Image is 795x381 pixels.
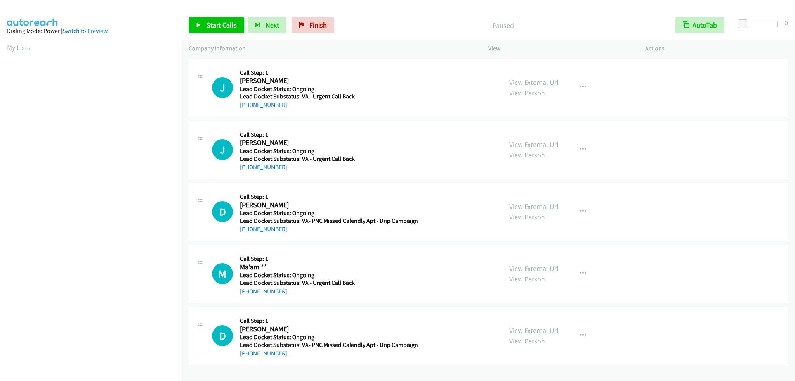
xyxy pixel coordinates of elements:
[240,255,415,263] h5: Call Step: 1
[7,26,175,36] div: Dialing Mode: Power |
[212,201,233,222] div: The call is yet to be attempted
[509,336,545,345] a: View Person
[742,21,778,27] div: Delay between calls (in seconds)
[240,76,415,85] h2: [PERSON_NAME]
[212,325,233,346] h1: D
[292,17,334,33] a: Finish
[240,217,418,225] h5: Lead Docket Substatus: VA- PNC Missed Calendly Apt - Drip Campaign
[212,263,233,284] div: The call is yet to be attempted
[509,326,559,335] a: View External Url
[240,131,415,139] h5: Call Step: 1
[675,17,724,33] button: AutoTab
[645,44,788,53] p: Actions
[189,44,474,53] p: Company Information
[212,325,233,346] div: The call is yet to be attempted
[240,350,287,357] a: [PHONE_NUMBER]
[345,20,661,31] p: Paused
[240,163,287,171] a: [PHONE_NUMBER]
[240,317,418,325] h5: Call Step: 1
[509,212,545,221] a: View Person
[240,69,415,77] h5: Call Step: 1
[189,17,244,33] a: Start Calls
[240,333,418,341] h5: Lead Docket Status: Ongoing
[240,288,287,295] a: [PHONE_NUMBER]
[509,88,545,97] a: View Person
[240,271,415,279] h5: Lead Docket Status: Ongoing
[240,101,287,109] a: [PHONE_NUMBER]
[248,17,286,33] button: Next
[240,147,415,155] h5: Lead Docket Status: Ongoing
[785,17,788,28] div: 0
[509,274,545,283] a: View Person
[240,325,415,334] h2: [PERSON_NAME]
[309,21,327,29] span: Finish
[488,44,631,53] p: View
[240,93,415,100] h5: Lead Docket Substatus: VA - Urgent Call Back
[240,201,415,210] h2: [PERSON_NAME]
[509,150,545,159] a: View Person
[240,279,415,287] h5: Lead Docket Substatus: VA - Urgent Call Back
[509,202,559,211] a: View External Url
[212,263,233,284] h1: M
[212,139,233,160] div: The call is yet to be attempted
[212,77,233,98] div: The call is yet to be attempted
[240,138,415,147] h2: [PERSON_NAME]
[212,201,233,222] h1: D
[212,77,233,98] h1: J
[240,85,415,93] h5: Lead Docket Status: Ongoing
[212,139,233,160] h1: J
[240,341,418,349] h5: Lead Docket Substatus: VA- PNC Missed Calendly Apt - Drip Campaign
[266,21,279,29] span: Next
[240,209,418,217] h5: Lead Docket Status: Ongoing
[240,225,287,233] a: [PHONE_NUMBER]
[240,155,415,163] h5: Lead Docket Substatus: VA - Urgent Call Back
[7,43,30,52] a: My Lists
[509,264,559,273] a: View External Url
[207,21,237,29] span: Start Calls
[509,78,559,87] a: View External Url
[509,140,559,149] a: View External Url
[62,27,108,34] a: Switch to Preview
[240,193,418,201] h5: Call Step: 1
